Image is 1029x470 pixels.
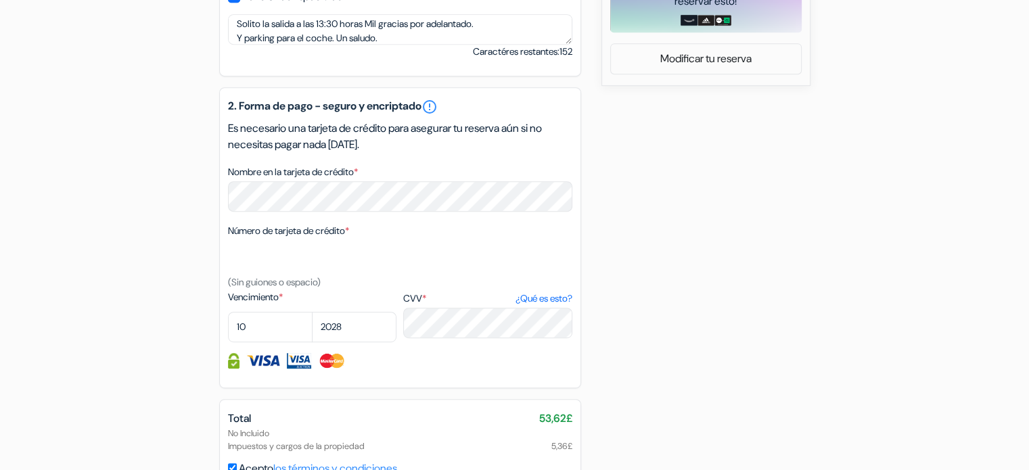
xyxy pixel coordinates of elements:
img: Visa [246,353,280,369]
div: No Incluido Impuestos y cargos de la propiedad [228,427,572,452]
img: Master Card [318,353,346,369]
small: (Sin guiones o espacio) [228,276,321,288]
a: ¿Qué es esto? [515,291,572,306]
span: 53,62£ [539,410,572,427]
span: 152 [559,45,572,57]
a: error_outline [421,99,438,115]
small: Caractéres restantes: [473,45,572,59]
p: Es necesario una tarjeta de crédito para asegurar tu reserva aún si no necesitas pagar nada [DATE]. [228,120,572,153]
img: Información de la Tarjeta de crédito totalmente protegida y encriptada [228,353,239,369]
span: 5,36£ [551,440,572,452]
a: Modificar tu reserva [611,46,801,72]
img: adidas-card.png [698,15,714,26]
label: Número de tarjeta de crédito [228,224,349,238]
label: CVV [403,291,572,306]
h5: 2. Forma de pago - seguro y encriptado [228,99,572,115]
span: Total [228,411,251,425]
img: Visa Electron [287,353,311,369]
label: Nombre en la tarjeta de crédito [228,165,358,179]
label: Vencimiento [228,290,396,304]
img: uber-uber-eats-card.png [714,15,731,26]
img: amazon-card-no-text.png [681,15,698,26]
